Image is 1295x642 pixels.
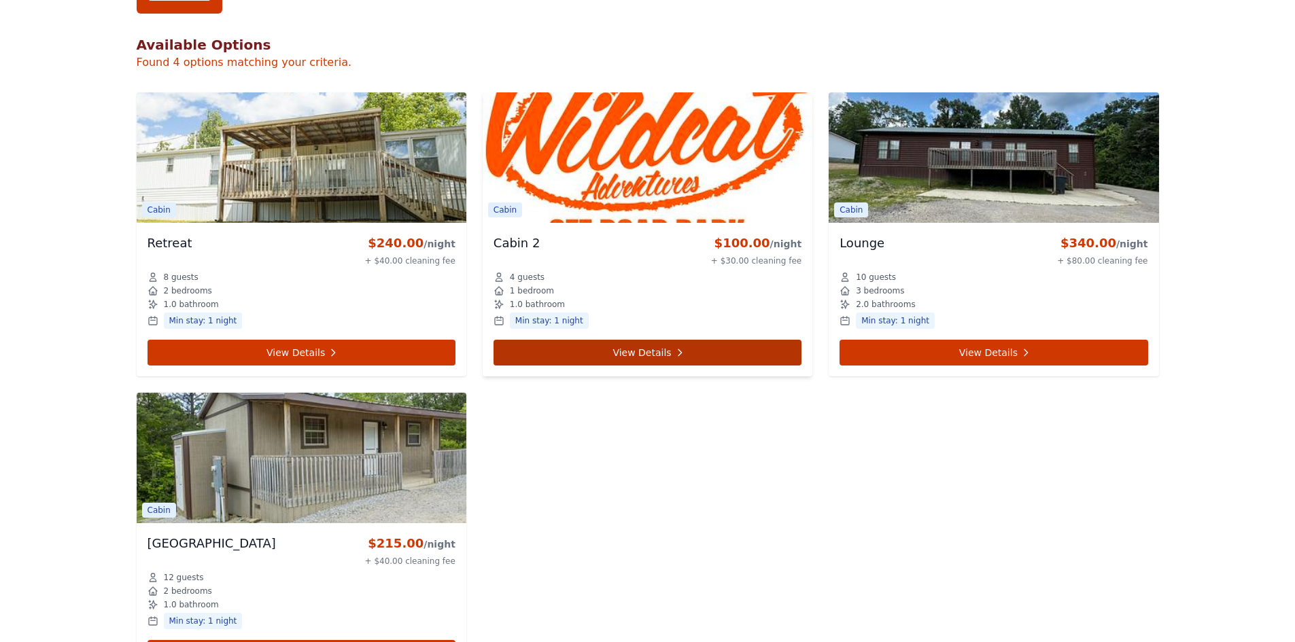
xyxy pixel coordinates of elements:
[510,285,554,296] span: 1 bedroom
[770,238,802,249] span: /night
[856,299,915,310] span: 2.0 bathrooms
[164,586,212,596] span: 2 bedrooms
[834,202,868,217] span: Cabin
[365,234,455,253] div: $240.00
[424,539,455,550] span: /night
[856,313,935,329] span: Min stay: 1 night
[164,599,219,610] span: 1.0 bathroom
[164,272,198,283] span: 8 guests
[365,534,455,553] div: $215.00
[164,313,243,329] span: Min stay: 1 night
[137,92,466,223] img: Retreat
[829,92,1158,223] img: Lounge
[488,202,522,217] span: Cabin
[164,572,204,583] span: 12 guests
[840,340,1147,365] a: View Details
[483,92,812,223] img: Cabin 2
[711,234,801,253] div: $100.00
[1116,238,1148,249] span: /night
[148,340,455,365] a: View Details
[365,255,455,266] div: + $40.00 cleaning fee
[840,234,884,253] h3: Lounge
[424,238,455,249] span: /night
[164,299,219,310] span: 1.0 bathroom
[137,35,1159,54] h2: Available Options
[510,272,545,283] span: 4 guests
[1057,234,1147,253] div: $340.00
[137,54,1159,71] p: Found 4 options matching your criteria.
[494,340,801,365] a: View Details
[1057,255,1147,266] div: + $80.00 cleaning fee
[510,299,565,310] span: 1.0 bathroom
[164,613,243,629] span: Min stay: 1 night
[148,534,276,553] h3: [GEOGRAPHIC_DATA]
[711,255,801,266] div: + $30.00 cleaning fee
[164,285,212,296] span: 2 bedrooms
[856,285,904,296] span: 3 bedrooms
[142,503,176,518] span: Cabin
[494,234,540,253] h3: Cabin 2
[137,393,466,523] img: Hillbilly Palace
[148,234,192,253] h3: Retreat
[510,313,589,329] span: Min stay: 1 night
[142,202,176,217] span: Cabin
[856,272,896,283] span: 10 guests
[365,556,455,567] div: + $40.00 cleaning fee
